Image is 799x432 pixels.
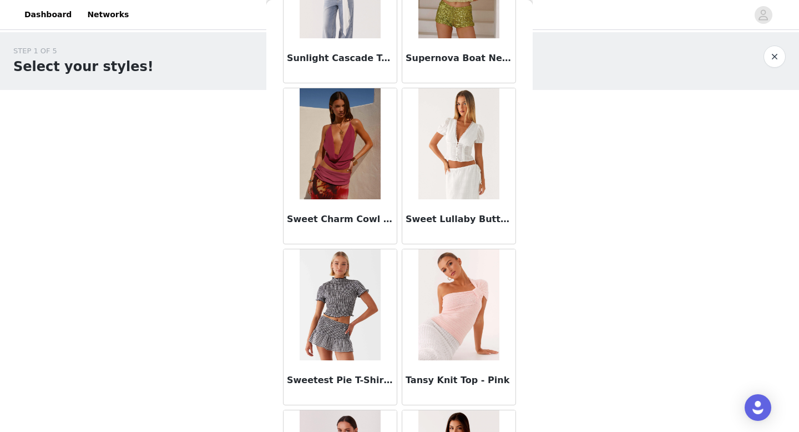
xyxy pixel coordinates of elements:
div: avatar [758,6,768,24]
div: STEP 1 OF 5 [13,46,154,57]
h3: Sweet Lullaby Button Up Shirt - White [406,213,512,226]
div: Open Intercom Messenger [745,394,771,421]
img: Sweet Lullaby Button Up Shirt - White [418,88,499,199]
h3: Sunlight Cascade Top - White [287,52,393,65]
img: Sweet Charm Cowl Neck Top - Violette [300,88,380,199]
a: Dashboard [18,2,78,27]
h1: Select your styles! [13,57,154,77]
h3: Supernova Boat Neck Top - Lime [406,52,512,65]
img: Sweetest Pie T-Shirt - Black Gingham [300,249,380,360]
h3: Tansy Knit Top - Pink [406,374,512,387]
h3: Sweet Charm Cowl Neck Top - [PERSON_NAME] [287,213,393,226]
h3: Sweetest Pie T-Shirt - Black Gingham [287,374,393,387]
a: Networks [80,2,135,27]
img: Tansy Knit Top - Pink [418,249,499,360]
